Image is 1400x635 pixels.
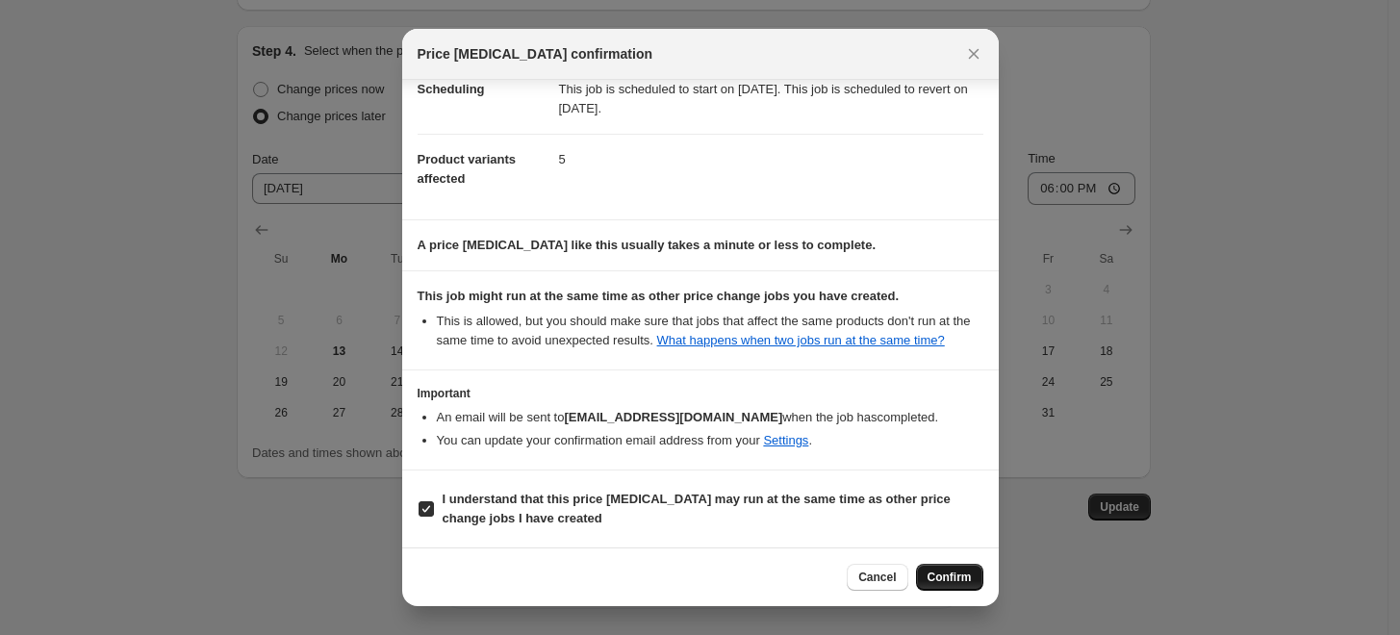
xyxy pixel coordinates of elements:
[443,492,951,525] b: I understand that this price [MEDICAL_DATA] may run at the same time as other price change jobs I...
[564,410,782,424] b: [EMAIL_ADDRESS][DOMAIN_NAME]
[960,40,987,67] button: Close
[847,564,907,591] button: Cancel
[916,564,983,591] button: Confirm
[418,238,877,252] b: A price [MEDICAL_DATA] like this usually takes a minute or less to complete.
[418,152,517,186] span: Product variants affected
[858,570,896,585] span: Cancel
[418,289,900,303] b: This job might run at the same time as other price change jobs you have created.
[437,408,983,427] li: An email will be sent to when the job has completed .
[559,63,983,134] dd: This job is scheduled to start on [DATE]. This job is scheduled to revert on [DATE].
[763,433,808,447] a: Settings
[928,570,972,585] span: Confirm
[657,333,945,347] a: What happens when two jobs run at the same time?
[418,82,485,96] span: Scheduling
[418,44,653,63] span: Price [MEDICAL_DATA] confirmation
[437,431,983,450] li: You can update your confirmation email address from your .
[559,134,983,185] dd: 5
[437,312,983,350] li: This is allowed, but you should make sure that jobs that affect the same products don ' t run at ...
[418,386,983,401] h3: Important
